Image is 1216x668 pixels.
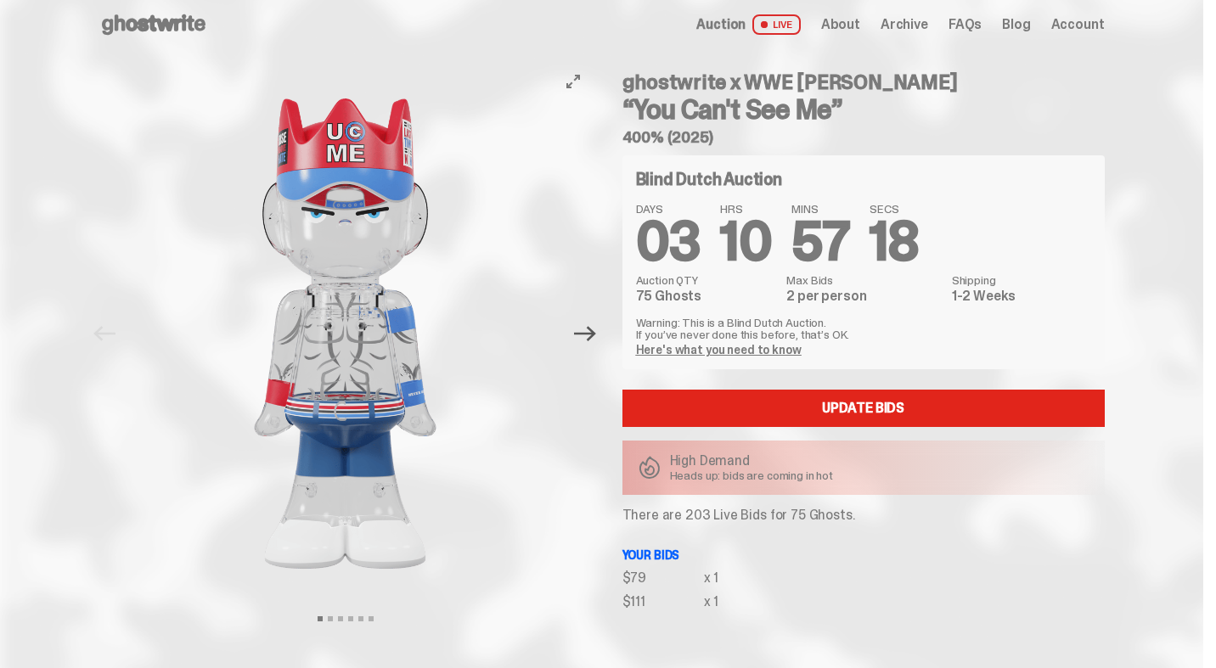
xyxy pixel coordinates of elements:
button: Next [567,315,605,352]
h5: 400% (2025) [622,130,1105,145]
span: MINS [791,203,849,215]
h4: Blind Dutch Auction [636,171,782,188]
button: View slide 2 [328,616,333,621]
dt: Shipping [952,274,1091,286]
a: Archive [881,18,928,31]
div: x 1 [704,571,719,585]
dd: 75 Ghosts [636,289,777,303]
dt: Auction QTY [636,274,777,286]
button: View slide 5 [358,616,363,621]
dd: 2 per person [786,289,941,303]
h4: ghostwrite x WWE [PERSON_NAME] [622,72,1105,93]
dt: Max Bids [786,274,941,286]
button: View slide 4 [348,616,353,621]
a: Account [1051,18,1105,31]
span: 10 [720,206,771,277]
img: John_Cena_Hero_1.png [129,63,562,604]
dd: 1-2 Weeks [952,289,1091,303]
a: Blog [1002,18,1030,31]
p: Heads up: bids are coming in hot [670,469,834,481]
div: x 1 [704,595,719,609]
span: SECS [870,203,919,215]
a: FAQs [949,18,982,31]
span: DAYS [636,203,701,215]
span: HRS [720,203,771,215]
button: View slide 1 [318,616,323,621]
span: 18 [870,206,919,277]
p: Your bids [622,549,1105,561]
h3: “You Can't See Me” [622,96,1105,123]
a: About [821,18,860,31]
a: Auction LIVE [696,14,800,35]
a: Here's what you need to know [636,342,802,357]
div: $111 [622,595,704,609]
span: 57 [791,206,849,277]
span: Auction [696,18,746,31]
button: View slide 3 [338,616,343,621]
div: $79 [622,571,704,585]
button: View slide 6 [369,616,374,621]
span: LIVE [752,14,801,35]
p: Warning: This is a Blind Dutch Auction. If you’ve never done this before, that’s OK. [636,317,1091,340]
span: 03 [636,206,701,277]
p: There are 203 Live Bids for 75 Ghosts. [622,508,1105,522]
p: High Demand [670,454,834,468]
button: View full-screen [563,71,583,92]
a: Update Bids [622,390,1105,427]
